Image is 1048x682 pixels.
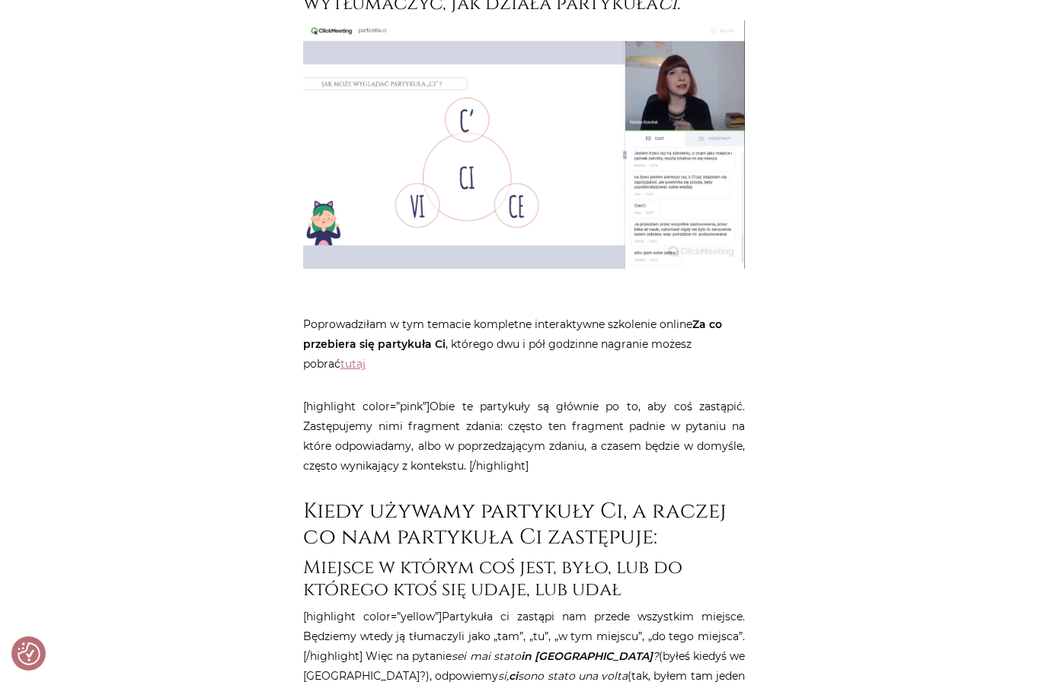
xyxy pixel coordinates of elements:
[340,357,366,371] a: tutaj
[452,649,658,663] em: sei mai stato ?
[18,642,40,665] img: Revisit consent button
[521,649,653,663] strong: in [GEOGRAPHIC_DATA]
[303,397,745,476] p: [highlight color=”pink”]Obie te partykuły są głównie po to, aby coś zastąpić. Zastępujemy nimi fr...
[303,314,745,374] p: Poprowadziłam w tym temacie kompletne interaktywne szkolenie online , którego dwu i pół godzinne ...
[18,642,40,665] button: Preferencje co do zgód
[303,499,745,550] h2: Kiedy używamy partykuły Ci, a raczej co nam partykuła Ci zastępuje:
[303,556,745,601] h3: Miejsce w którym coś jest, było, lub do którego ktoś się udaje, lub udał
